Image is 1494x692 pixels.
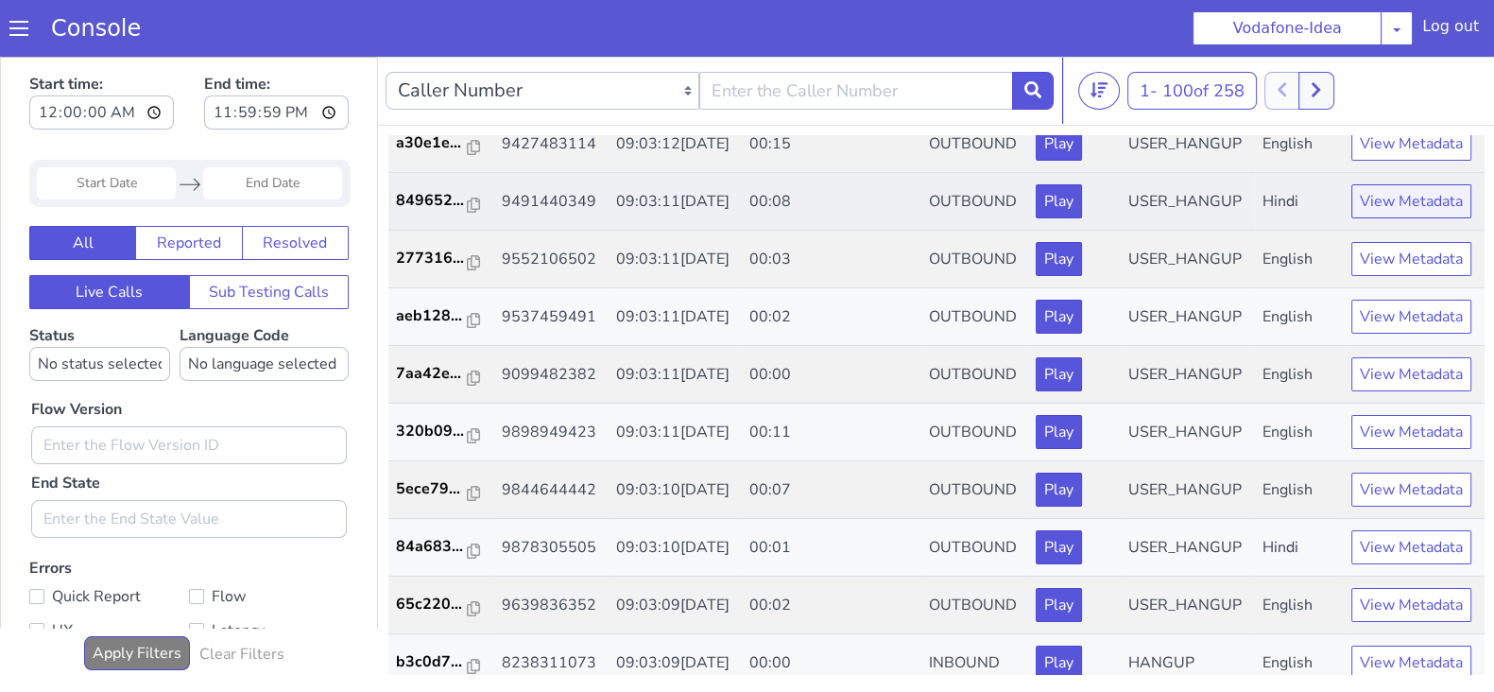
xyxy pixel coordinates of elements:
a: 849652... [396,132,487,155]
td: 9552106502 [494,174,609,232]
td: 9898949423 [494,347,609,405]
button: Play [1036,185,1082,219]
p: a30e1e... [396,75,468,97]
button: View Metadata [1351,185,1471,219]
button: 1- 100of 258 [1127,15,1257,53]
td: OUTBOUND [921,462,1029,520]
button: Vodafone-Idea [1193,11,1382,45]
h6: Clear Filters [199,589,284,607]
button: Play [1036,358,1082,392]
td: INBOUND [921,578,1029,635]
input: End Date [203,111,342,143]
td: USER_HANGUP [1121,462,1255,520]
td: 9427483114 [494,59,609,116]
td: English [1255,520,1344,578]
td: 00:02 [742,520,921,578]
input: End time: [204,39,349,73]
td: 09:03:11[DATE] [609,347,743,405]
td: English [1255,59,1344,116]
a: 320b09... [396,363,487,386]
td: 00:00 [742,578,921,635]
a: 84a683... [396,478,487,501]
td: English [1255,347,1344,405]
select: Status [29,290,170,324]
input: Enter the Caller Number [699,15,1013,53]
td: USER_HANGUP [1121,347,1255,405]
td: OUTBOUND [921,289,1029,347]
td: 09:03:11[DATE] [609,116,743,174]
button: Live Calls [29,218,190,252]
label: End time: [204,10,349,78]
p: b3c0d7... [396,594,468,616]
td: USER_HANGUP [1121,116,1255,174]
td: 9491440349 [494,116,609,174]
td: 8238311073 [494,578,609,635]
label: UX [29,561,189,587]
a: b3c0d7... [396,594,487,616]
a: 7aa42e... [396,305,487,328]
input: Start Date [37,111,176,143]
p: 849652... [396,132,468,155]
td: English [1255,289,1344,347]
td: USER_HANGUP [1121,289,1255,347]
button: Play [1036,589,1082,623]
div: Log out [1422,15,1479,45]
td: USER_HANGUP [1121,520,1255,578]
button: View Metadata [1351,70,1471,104]
td: USER_HANGUP [1121,174,1255,232]
button: Reported [135,169,242,203]
button: View Metadata [1351,531,1471,565]
td: 00:00 [742,289,921,347]
a: 5ece79... [396,421,487,443]
button: View Metadata [1351,416,1471,450]
label: Flow [189,527,349,553]
td: English [1255,174,1344,232]
td: USER_HANGUP [1121,232,1255,289]
a: 277316... [396,190,487,213]
td: 9537459491 [494,232,609,289]
button: Sub Testing Calls [189,218,350,252]
td: 09:03:09[DATE] [609,520,743,578]
td: OUTBOUND [921,520,1029,578]
button: View Metadata [1351,474,1471,508]
button: Play [1036,416,1082,450]
td: 00:01 [742,462,921,520]
button: Resolved [242,169,349,203]
p: 7aa42e... [396,305,468,328]
button: Apply Filters [84,580,190,614]
td: USER_HANGUP [1121,405,1255,462]
td: OUTBOUND [921,116,1029,174]
td: 9099482382 [494,289,609,347]
label: Quick Report [29,527,189,553]
td: Hindi [1255,462,1344,520]
td: 9878305505 [494,462,609,520]
input: Enter the Flow Version ID [31,370,347,407]
button: Play [1036,301,1082,335]
td: 09:03:11[DATE] [609,232,743,289]
button: View Metadata [1351,301,1471,335]
td: 00:02 [742,232,921,289]
td: 09:03:10[DATE] [609,405,743,462]
td: 00:15 [742,59,921,116]
td: 00:08 [742,116,921,174]
label: Start time: [29,10,174,78]
p: 84a683... [396,478,468,501]
td: USER_HANGUP [1121,59,1255,116]
td: 09:03:09[DATE] [609,578,743,635]
button: View Metadata [1351,358,1471,392]
label: Flow Version [31,341,122,364]
td: 09:03:12[DATE] [609,59,743,116]
a: aeb128... [396,248,487,270]
a: a30e1e... [396,75,487,97]
label: End State [31,415,100,438]
td: 09:03:10[DATE] [609,462,743,520]
p: 277316... [396,190,468,213]
td: 00:07 [742,405,921,462]
button: Play [1036,531,1082,565]
button: View Metadata [1351,128,1471,162]
td: OUTBOUND [921,59,1029,116]
button: Play [1036,474,1082,508]
td: English [1255,578,1344,635]
td: 09:03:11[DATE] [609,174,743,232]
td: English [1255,405,1344,462]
